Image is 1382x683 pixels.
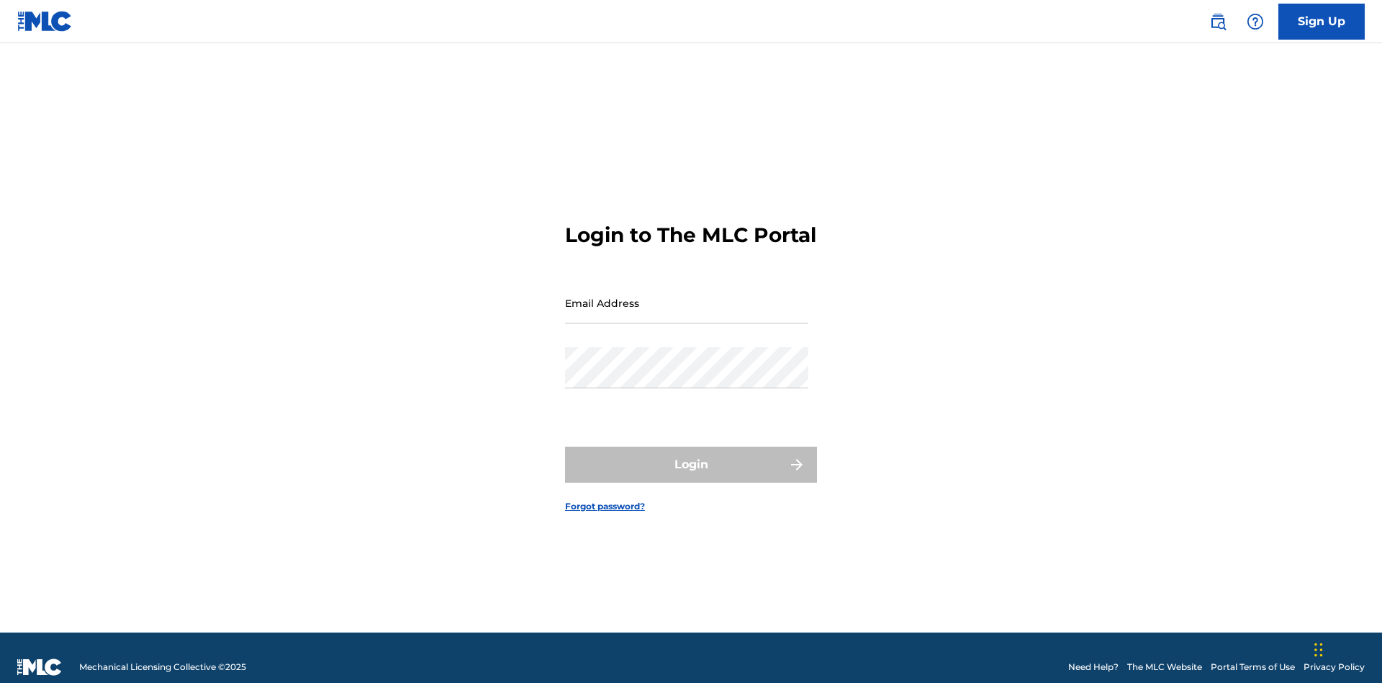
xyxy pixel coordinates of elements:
h3: Login to The MLC Portal [565,223,816,248]
a: Privacy Policy [1304,661,1365,674]
img: help [1247,13,1264,30]
img: search [1209,13,1227,30]
iframe: Chat Widget [1310,614,1382,683]
a: Public Search [1203,7,1232,36]
a: Sign Up [1278,4,1365,40]
div: Drag [1314,628,1323,671]
a: Need Help? [1068,661,1119,674]
a: The MLC Website [1127,661,1202,674]
a: Forgot password? [565,500,645,513]
img: MLC Logo [17,11,73,32]
img: logo [17,659,62,676]
div: Help [1241,7,1270,36]
span: Mechanical Licensing Collective © 2025 [79,661,246,674]
a: Portal Terms of Use [1211,661,1295,674]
